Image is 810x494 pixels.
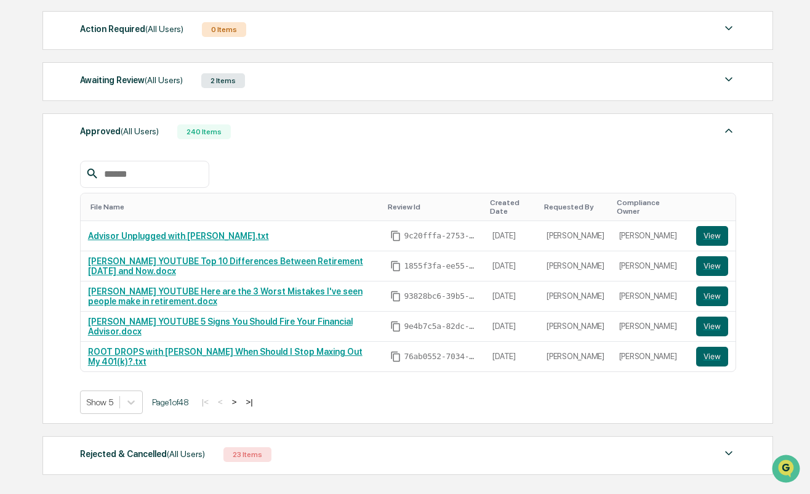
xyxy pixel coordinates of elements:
button: View [696,286,728,306]
button: >| [243,397,257,407]
span: (All Users) [145,24,183,34]
div: Toggle SortBy [544,203,607,211]
a: 🗄️Attestations [84,150,158,172]
a: [PERSON_NAME] YOUTUBE Top 10 Differences Between Retirement [DATE] and Now.docx [88,256,363,276]
span: Copy Id [390,321,401,332]
span: Copy Id [390,351,401,362]
div: 240 Items [177,124,231,139]
div: Start new chat [42,94,202,107]
td: [PERSON_NAME] [539,342,612,371]
a: [PERSON_NAME] YOUTUBE 5 Signs You Should Fire Your Financial Advisor.docx [88,317,353,336]
td: [DATE] [485,312,539,342]
span: Copy Id [390,291,401,302]
span: 9e4b7c5a-82dc-473d-ba29-f28fc119990d [404,322,478,331]
div: Toggle SortBy [388,203,480,211]
span: Copy Id [390,261,401,272]
span: Page 1 of 48 [152,397,189,407]
span: 93828bc6-39b5-4465-92b8-7792e0796973 [404,291,478,301]
button: View [696,256,728,276]
td: [DATE] [485,251,539,281]
div: Approved [80,123,159,139]
td: [PERSON_NAME] [612,342,689,371]
span: Copy Id [390,230,401,241]
td: [PERSON_NAME] [539,281,612,312]
span: 76ab0552-7034-42dc-95bb-425cdb392383 [404,352,478,362]
div: 0 Items [202,22,246,37]
div: 🖐️ [12,156,22,166]
span: Pylon [122,209,149,218]
img: caret [721,21,736,36]
span: (All Users) [167,449,205,459]
a: Advisor Unplugged with [PERSON_NAME].txt [88,231,269,241]
iframe: Open customer support [771,453,804,487]
a: 🖐️Preclearance [7,150,84,172]
img: caret [721,72,736,87]
span: Attestations [102,155,153,168]
img: caret [721,446,736,461]
span: (All Users) [145,75,183,85]
a: ROOT DROPS with [PERSON_NAME] When Should I Stop Maxing Out My 401(k)?.txt [88,347,363,366]
div: We're available if you need us! [42,107,156,116]
td: [PERSON_NAME] [612,281,689,312]
td: [DATE] [485,281,539,312]
td: [PERSON_NAME] [612,312,689,342]
div: Toggle SortBy [490,198,534,216]
a: Powered byPylon [87,208,149,218]
img: 1746055101610-c473b297-6a78-478c-a979-82029cc54cd1 [12,94,34,116]
p: How can we help? [12,26,224,46]
div: 2 Items [201,73,245,88]
span: 1855f3fa-ee55-44c3-b00c-617712389ef5 [404,261,478,271]
td: [DATE] [485,221,539,251]
div: 🗄️ [89,156,99,166]
span: Preclearance [25,155,79,168]
div: Toggle SortBy [617,198,684,216]
button: < [214,397,227,407]
td: [PERSON_NAME] [612,221,689,251]
div: Toggle SortBy [699,203,731,211]
button: View [696,317,728,336]
a: 🔎Data Lookup [7,174,82,196]
div: 🔎 [12,180,22,190]
img: caret [721,123,736,138]
div: 23 Items [223,447,271,462]
button: Start new chat [209,98,224,113]
td: [PERSON_NAME] [539,221,612,251]
span: Data Lookup [25,179,78,191]
div: Action Required [80,21,183,37]
button: View [696,347,728,366]
span: 9c20fffa-2753-4d53-8e2c-5fd3623a7c47 [404,231,478,241]
td: [PERSON_NAME] [612,251,689,281]
button: View [696,226,728,246]
div: Awaiting Review [80,72,183,88]
span: (All Users) [121,126,159,136]
td: [PERSON_NAME] [539,312,612,342]
div: Rejected & Cancelled [80,446,205,462]
td: [DATE] [485,342,539,371]
button: > [228,397,241,407]
div: Toggle SortBy [90,203,379,211]
td: [PERSON_NAME] [539,251,612,281]
button: |< [198,397,212,407]
a: [PERSON_NAME] YOUTUBE Here are the 3 Worst Mistakes I've seen people make in retirement.docx [88,286,363,306]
